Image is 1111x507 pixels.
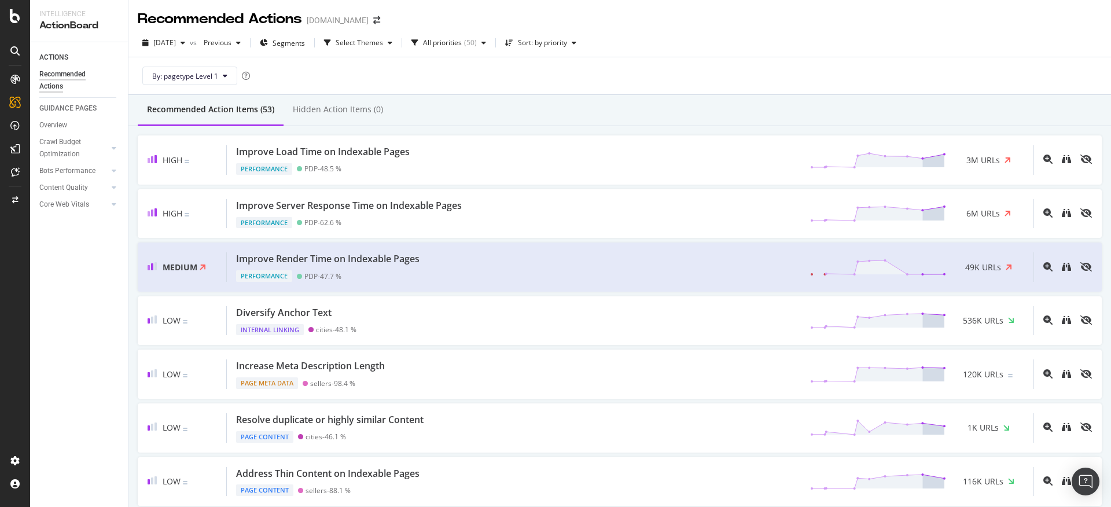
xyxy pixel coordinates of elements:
span: 3M URLs [966,155,1000,166]
div: arrow-right-arrow-left [373,16,380,24]
div: Resolve duplicate or highly similar Content [236,413,424,427]
div: [DOMAIN_NAME] [307,14,369,26]
div: magnifying-glass-plus [1043,262,1053,271]
div: ActionBoard [39,19,119,32]
div: Content Quality [39,182,88,194]
div: PDP - 47.7 % [304,272,341,281]
span: By: pagetype Level 1 [152,71,218,81]
img: Equal [185,160,189,163]
img: Equal [1008,374,1013,377]
div: eye-slash [1080,422,1092,432]
div: magnifying-glass-plus [1043,422,1053,432]
div: cities - 46.1 % [306,432,346,441]
span: Low [163,422,181,433]
a: ACTIONS [39,52,120,64]
div: binoculars [1062,208,1071,218]
img: Equal [183,374,187,377]
div: eye-slash [1080,315,1092,325]
div: Diversify Anchor Text [236,306,332,319]
div: Sort: by priority [518,39,567,46]
a: Crawl Budget Optimization [39,136,108,160]
button: All priorities(50) [407,34,491,52]
button: [DATE] [138,34,190,52]
a: binoculars [1062,423,1071,433]
span: Medium [163,262,197,273]
img: Equal [183,320,187,324]
div: Increase Meta Description Length [236,359,385,373]
span: Previous [199,38,231,47]
div: Core Web Vitals [39,199,89,211]
span: High [163,155,182,166]
div: Open Intercom Messenger [1072,468,1099,495]
a: Recommended Actions [39,68,120,93]
div: binoculars [1062,476,1071,486]
a: binoculars [1062,209,1071,219]
a: binoculars [1062,477,1071,487]
div: Address Thin Content on Indexable Pages [236,467,420,480]
div: binoculars [1062,155,1071,164]
span: Low [163,476,181,487]
div: PDP - 48.5 % [304,164,341,173]
div: binoculars [1062,369,1071,379]
div: All priorities [423,39,462,46]
span: High [163,208,182,219]
div: magnifying-glass-plus [1043,155,1053,164]
a: Bots Performance [39,165,108,177]
div: cities - 48.1 % [316,325,356,334]
span: Segments [273,38,305,48]
div: eye-slash [1080,208,1092,218]
img: Equal [185,213,189,216]
span: 1K URLs [967,422,999,433]
button: Previous [199,34,245,52]
div: Overview [39,119,67,131]
a: Core Web Vitals [39,199,108,211]
div: magnifying-glass-plus [1043,476,1053,486]
div: binoculars [1062,422,1071,432]
span: 6M URLs [966,208,1000,219]
div: sellers - 88.1 % [306,486,351,495]
div: Hidden Action Items (0) [293,104,383,115]
div: binoculars [1062,315,1071,325]
div: Internal Linking [236,324,304,336]
div: ACTIONS [39,52,68,64]
div: Page Meta Data [236,377,298,389]
span: vs [190,38,199,47]
div: Page Content [236,431,293,443]
div: GUIDANCE PAGES [39,102,97,115]
button: By: pagetype Level 1 [142,67,237,85]
a: Content Quality [39,182,108,194]
span: 536K URLs [963,315,1003,326]
a: binoculars [1062,155,1071,165]
div: binoculars [1062,262,1071,271]
a: GUIDANCE PAGES [39,102,120,115]
div: magnifying-glass-plus [1043,315,1053,325]
div: Improve Load Time on Indexable Pages [236,145,410,159]
div: Improve Server Response Time on Indexable Pages [236,199,462,212]
div: ( 50 ) [464,39,477,46]
img: Equal [183,428,187,431]
a: binoculars [1062,316,1071,326]
a: binoculars [1062,370,1071,380]
button: Select Themes [319,34,397,52]
div: magnifying-glass-plus [1043,369,1053,379]
div: Performance [236,217,292,229]
div: PDP - 62.6 % [304,218,341,227]
div: Recommended Action Items (53) [147,104,274,115]
button: Sort: by priority [501,34,581,52]
div: Crawl Budget Optimization [39,136,100,160]
span: 49K URLs [965,262,1001,273]
div: Select Themes [336,39,383,46]
div: Intelligence [39,9,119,19]
span: Low [163,315,181,326]
div: Bots Performance [39,165,95,177]
div: Recommended Actions [138,9,302,29]
div: Performance [236,163,292,175]
div: Improve Render Time on Indexable Pages [236,252,420,266]
div: eye-slash [1080,262,1092,271]
span: 2025 Aug. 10th [153,38,176,47]
span: 116K URLs [963,476,1003,487]
div: eye-slash [1080,369,1092,379]
a: binoculars [1062,263,1071,273]
button: Segments [255,34,310,52]
div: eye-slash [1080,155,1092,164]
